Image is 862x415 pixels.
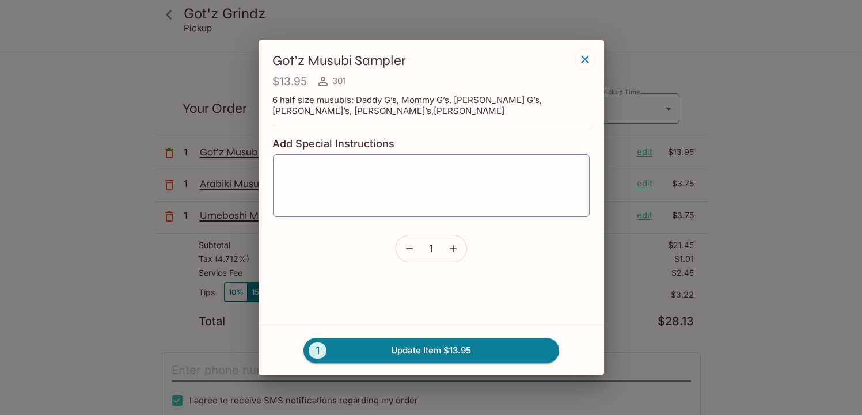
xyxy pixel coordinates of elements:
[272,74,307,89] h4: $13.95
[309,342,326,359] span: 1
[332,75,346,86] span: 301
[272,52,572,70] h3: Got’z Musubi Sampler
[272,94,590,116] p: 6 half size musubis: Daddy G’s, Mommy G’s, [PERSON_NAME] G’s, [PERSON_NAME]’s, [PERSON_NAME]’s,[P...
[429,242,433,255] span: 1
[272,138,590,150] h4: Add Special Instructions
[303,338,559,363] button: 1Update Item $13.95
